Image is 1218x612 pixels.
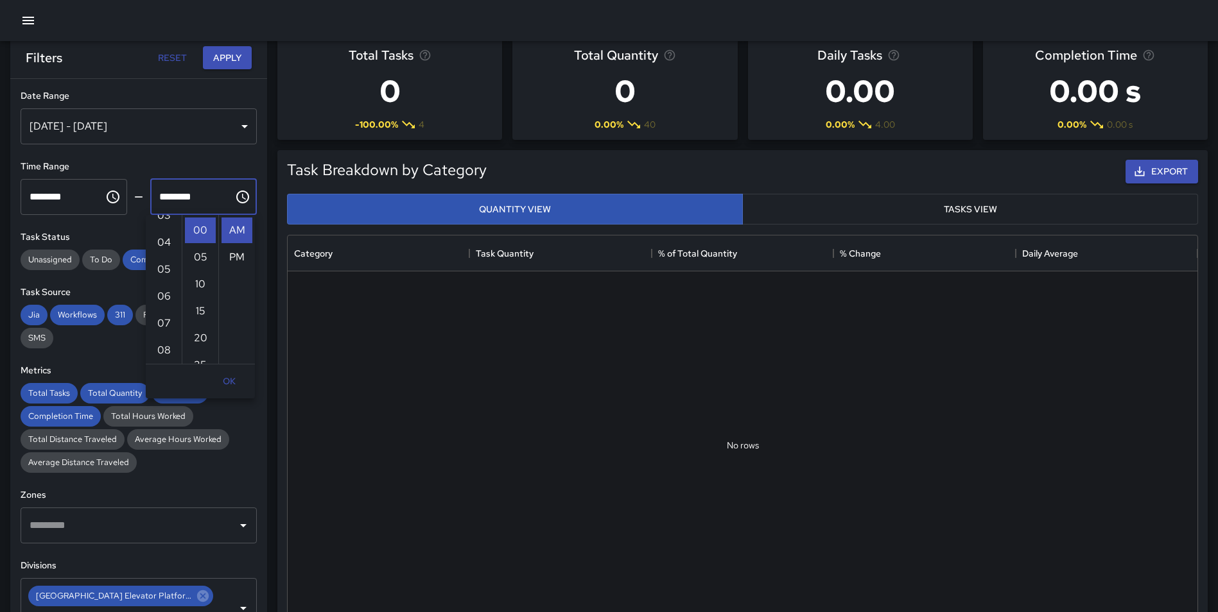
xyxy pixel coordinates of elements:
[21,387,78,398] span: Total Tasks
[21,285,257,300] h6: Task Source
[82,254,120,265] span: To Do
[1022,235,1078,271] div: Daily Average
[185,271,216,297] li: 10 minutes
[127,429,229,450] div: Average Hours Worked
[107,309,133,320] span: 311
[21,411,101,421] span: Completion Time
[349,45,413,65] span: Total Tasks
[185,352,216,378] li: 25 minutes
[287,194,743,225] button: Quantity View
[1035,45,1137,65] span: Completion Time
[148,284,179,309] li: 6 hours
[185,298,216,324] li: 15 minutes
[817,65,903,117] h3: 0.00
[148,257,179,282] li: 5 hours
[288,235,469,271] div: Category
[817,45,882,65] span: Daily Tasks
[21,559,257,573] h6: Divisions
[209,370,250,393] button: OK
[419,118,424,131] span: 4
[148,310,179,336] li: 7 hours
[21,309,48,320] span: Jia
[419,49,431,62] svg: Total number of tasks in the selected period, compared to the previous period.
[595,118,623,131] span: 0.00 %
[21,160,257,174] h6: Time Range
[148,337,179,363] li: 8 hours
[21,406,101,427] div: Completion Time
[469,235,651,271] div: Task Quantity
[21,254,80,265] span: Unassigned
[123,254,180,265] span: Completed
[148,230,179,255] li: 4 hours
[644,118,656,131] span: 40
[21,108,257,144] div: [DATE] - [DATE]
[476,235,534,271] div: Task Quantity
[1057,118,1086,131] span: 0.00 %
[21,332,53,343] span: SMS
[21,328,53,348] div: SMS
[1107,118,1133,131] span: 0.00 s
[742,194,1198,225] button: Tasks View
[21,230,257,244] h6: Task Status
[182,215,218,364] ul: Select minutes
[887,49,900,62] svg: Average number of tasks per day in the selected period, compared to the previous period.
[21,89,257,103] h6: Date Range
[127,434,229,445] span: Average Hours Worked
[287,160,487,180] h5: Task Breakdown by Category
[1016,235,1197,271] div: Daily Average
[50,305,105,325] div: Workflows
[146,215,182,364] ul: Select hours
[100,184,126,210] button: Choose time, selected time is 5:00 AM
[28,588,200,603] span: [GEOGRAPHIC_DATA] Elevator Platform
[658,235,737,271] div: % of Total Quantity
[222,244,252,270] li: PM
[185,325,216,351] li: 20 minutes
[574,45,658,65] span: Total Quantity
[21,457,137,468] span: Average Distance Traveled
[26,47,62,68] h6: Filters
[230,184,256,210] button: Choose time, selected time is 10:00 AM
[103,411,193,421] span: Total Hours Worked
[652,235,833,271] div: % of Total Quantity
[1126,160,1198,183] button: Export
[234,516,252,534] button: Open
[82,250,120,270] div: To Do
[21,364,257,378] h6: Metrics
[80,383,150,404] div: Total Quantity
[574,65,676,117] h3: 0
[222,217,252,243] li: AM
[185,217,216,243] li: 0 minutes
[349,65,431,117] h3: 0
[826,118,855,131] span: 0.00 %
[80,387,150,398] span: Total Quantity
[1035,65,1155,117] h3: 0.00 s
[21,434,125,445] span: Total Distance Traveled
[107,305,133,325] div: 311
[833,235,1015,271] div: % Change
[21,383,78,404] div: Total Tasks
[203,46,252,70] button: Apply
[135,309,171,320] span: Form
[1142,49,1155,62] svg: Average time taken to complete tasks in the selected period, compared to the previous period.
[21,429,125,450] div: Total Distance Traveled
[218,215,255,364] ul: Select meridiem
[50,309,105,320] span: Workflows
[21,250,80,270] div: Unassigned
[355,118,398,131] span: -100.00 %
[148,203,179,228] li: 3 hours
[21,305,48,325] div: Jia
[28,586,213,606] div: [GEOGRAPHIC_DATA] Elevator Platform
[875,118,895,131] span: 4.00
[152,46,193,70] button: Reset
[135,305,171,325] div: Form
[663,49,676,62] svg: Total task quantity in the selected period, compared to the previous period.
[840,235,881,271] div: % Change
[185,244,216,270] li: 5 minutes
[294,235,333,271] div: Category
[21,452,137,473] div: Average Distance Traveled
[103,406,193,427] div: Total Hours Worked
[21,488,257,502] h6: Zones
[123,250,180,270] div: Completed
